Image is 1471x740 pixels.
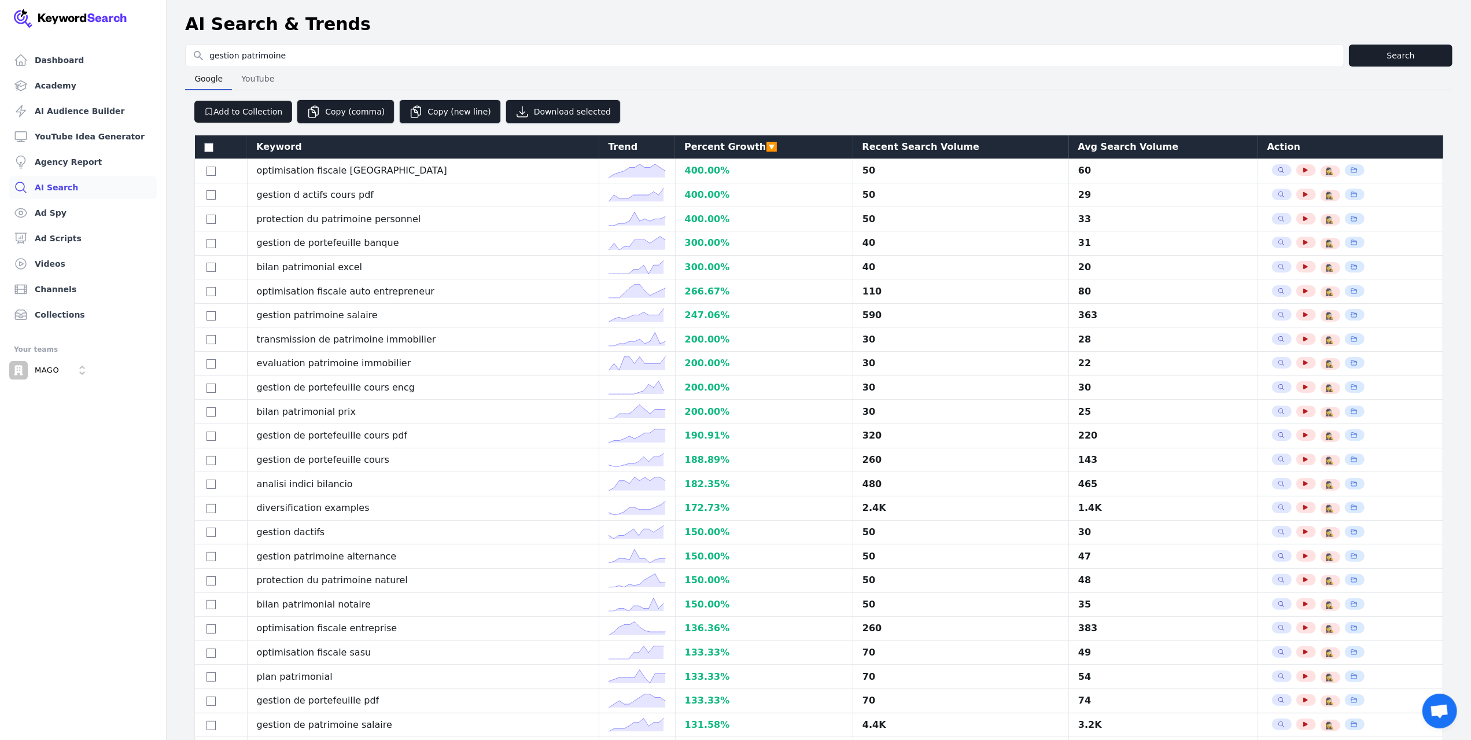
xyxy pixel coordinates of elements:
[247,375,599,400] td: gestion de portefeuille cours encg
[862,550,1059,564] div: 50
[685,381,843,395] div: 200.00 %
[685,285,843,299] div: 266.67 %
[1325,456,1334,465] button: 🕵️‍♀️
[685,164,843,178] div: 400.00 %
[185,14,371,35] h1: AI Search & Trends
[1078,694,1248,708] div: 74
[247,303,599,327] td: gestion patrimoine salaire
[1078,718,1248,732] div: 3.2K
[862,164,1059,178] div: 50
[1325,167,1334,176] button: 🕵️‍♀️
[1325,721,1334,730] button: 🕵️‍♀️
[247,231,599,255] td: gestion de portefeuille banque
[685,333,843,347] div: 200.00 %
[247,159,599,183] td: optimisation fiscale [GEOGRAPHIC_DATA]
[9,227,157,250] a: Ad Scripts
[862,381,1059,395] div: 30
[685,550,843,564] div: 150.00 %
[14,343,152,356] div: Your teams
[685,260,843,274] div: 300.00 %
[685,405,843,419] div: 200.00 %
[247,255,599,279] td: bilan patrimonial excel
[9,303,157,326] a: Collections
[685,429,843,443] div: 190.91 %
[1325,528,1334,537] button: 🕵️‍♀️
[9,278,157,301] a: Channels
[862,598,1059,612] div: 50
[247,520,599,544] td: gestion dactifs
[862,477,1059,491] div: 480
[247,183,599,207] td: gestion d actifs cours pdf
[684,140,843,154] div: Percent Growth 🔽
[862,694,1059,708] div: 70
[506,100,621,124] div: Download selected
[1422,694,1457,728] div: Open chat
[1325,432,1334,441] button: 🕵️‍♀️
[194,101,292,123] button: Add to Collection
[1326,649,1334,658] span: 🕵️‍♀️
[862,212,1059,226] div: 50
[9,252,157,275] a: Videos
[1078,212,1248,226] div: 33
[1078,429,1248,443] div: 220
[186,45,1344,67] input: Search
[1078,477,1248,491] div: 465
[862,260,1059,274] div: 40
[1325,359,1334,369] button: 🕵️‍♀️
[9,150,157,174] a: Agency Report
[1325,263,1334,273] button: 🕵️‍♀️
[1078,405,1248,419] div: 25
[862,236,1059,250] div: 40
[247,640,599,665] td: optimisation fiscale sasu
[1325,697,1334,706] button: 🕵️‍♀️
[247,713,599,737] td: gestion de patrimoine salaire
[399,100,501,124] button: Copy (new line)
[14,9,127,28] img: Your Company
[1078,308,1248,322] div: 363
[1325,191,1334,200] button: 🕵️‍♀️
[685,573,843,587] div: 150.00 %
[1326,239,1334,248] span: 🕵️‍♀️
[1325,504,1334,513] button: 🕵️‍♀️
[247,689,599,713] td: gestion de portefeuille pdf
[862,670,1059,684] div: 70
[1325,215,1334,224] button: 🕵️‍♀️
[685,646,843,660] div: 133.33 %
[9,176,157,199] a: AI Search
[862,285,1059,299] div: 110
[1078,333,1248,347] div: 28
[247,327,599,352] td: transmission de patrimoine immobilier
[862,718,1059,732] div: 4.4K
[1078,356,1248,370] div: 22
[1325,601,1334,610] button: 🕵️‍♀️
[685,501,843,515] div: 172.73 %
[685,308,843,322] div: 247.06 %
[862,573,1059,587] div: 50
[9,49,157,72] a: Dashboard
[862,140,1060,154] div: Recent Search Volume
[609,140,666,154] div: Trend
[685,718,843,732] div: 131.58 %
[685,694,843,708] div: 133.33 %
[1325,384,1334,393] button: 🕵️‍♀️
[685,236,843,250] div: 300.00 %
[1325,336,1334,345] button: 🕵️‍♀️
[1326,673,1334,682] span: 🕵️‍♀️
[1326,624,1334,634] span: 🕵️‍♀️
[247,448,599,472] td: gestion de portefeuille cours
[1078,453,1248,467] div: 143
[862,525,1059,539] div: 50
[1078,164,1248,178] div: 60
[685,598,843,612] div: 150.00 %
[247,472,599,496] td: analisi indici bilancio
